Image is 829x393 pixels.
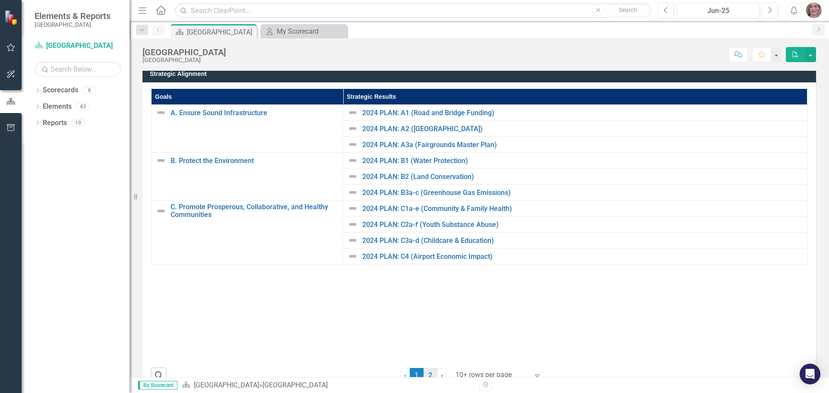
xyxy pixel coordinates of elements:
[348,235,358,245] img: Not Defined
[182,380,473,390] div: »
[76,103,90,110] div: 43
[43,85,78,95] a: Scorecards
[82,87,96,94] div: 6
[35,41,121,51] a: [GEOGRAPHIC_DATA]
[142,47,226,57] div: [GEOGRAPHIC_DATA]
[606,4,649,16] button: Search
[348,203,358,214] img: Not Defined
[43,118,67,128] a: Reports
[171,109,339,117] a: A. Ensure Sound Infrastructure
[35,62,121,77] input: Search Below...
[263,26,345,37] a: My Scorecard
[35,21,111,28] small: [GEOGRAPHIC_DATA]
[187,27,255,38] div: [GEOGRAPHIC_DATA]
[806,3,822,18] img: Catherine Jakubauskas
[362,109,803,117] a: 2024 PLAN: A1 (Road and Bridge Funding)
[277,26,345,37] div: My Scorecard
[175,3,652,18] input: Search ClearPoint...
[171,157,339,165] a: B. Protect the Environment
[441,371,443,379] span: ›
[677,3,759,18] button: Jun-25
[348,139,358,150] img: Not Defined
[194,381,259,389] a: [GEOGRAPHIC_DATA]
[150,71,812,77] h3: Strategic Alignment
[362,253,803,261] a: 2024 PLAN: C4 (Airport Economic Impact)
[348,251,358,261] img: Not Defined
[362,237,803,245] a: 2024 PLAN: C3a-d (Childcare & Education)
[4,9,19,25] img: ClearPoint Strategy
[348,219,358,230] img: Not Defined
[362,221,803,229] a: 2024 PLAN: C2a-f (Youth Substance Abuse)
[348,123,358,134] img: Not Defined
[410,368,424,383] span: 1
[362,173,803,181] a: 2024 PLAN: B2 (Land Conservation)
[362,125,803,133] a: 2024 PLAN: A2 ([GEOGRAPHIC_DATA])
[71,119,85,126] div: 19
[156,155,166,166] img: Not Defined
[348,107,358,118] img: Not Defined
[424,368,437,383] a: 2
[680,6,756,16] div: Jun-25
[362,157,803,165] a: 2024 PLAN: B1 (Water Protection)
[171,203,339,218] a: C. Promote Prosperous, Collaborative, and Healthy Communities
[142,57,226,63] div: [GEOGRAPHIC_DATA]
[348,187,358,198] img: Not Defined
[156,206,166,216] img: Not Defined
[156,107,166,118] img: Not Defined
[404,371,406,379] span: ‹
[348,155,358,166] img: Not Defined
[362,205,803,213] a: 2024 PLAN: C1a-e (Community & Family Health)
[35,11,111,21] span: Elements & Reports
[348,171,358,182] img: Not Defined
[800,364,820,384] div: Open Intercom Messenger
[619,6,637,13] span: Search
[138,381,177,390] span: By Scorecard
[362,141,803,149] a: 2024 PLAN: A3a (Fairgrounds Master Plan)
[263,381,328,389] div: [GEOGRAPHIC_DATA]
[362,189,803,197] a: 2024 PLAN: B3a-c (Greenhouse Gas Emissions)
[43,102,72,112] a: Elements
